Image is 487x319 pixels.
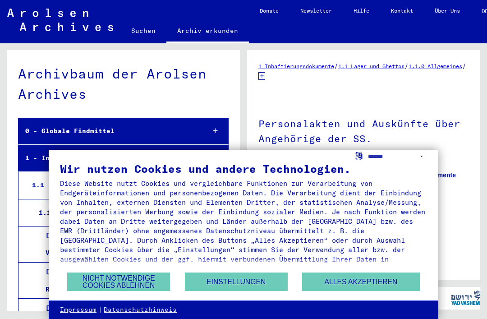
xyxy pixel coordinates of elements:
[18,122,198,140] div: 0 - Globale Findmittel
[60,179,427,273] div: Diese Website nutzt Cookies und vergleichbare Funktionen zur Verarbeitung von Endgeräteinformatio...
[60,305,96,314] a: Impressum
[449,287,483,309] img: yv_logo.png
[39,263,197,298] div: [TECHNICAL_ID] - Reichssicherheitshauptamt
[338,63,404,69] a: 1.1 Lager und Ghettos
[32,204,198,222] div: 1.1.0 - Allgemeines
[120,20,166,42] a: Suchen
[67,273,170,291] button: Nicht notwendige Cookies ablehnen
[302,273,419,291] button: Alles akzeptieren
[258,63,334,69] a: 1 Inhaftierungsdokumente
[368,150,427,163] select: Sprache auswählen
[334,62,338,70] span: /
[7,9,113,31] img: Arolsen_neg.svg
[104,305,177,314] a: Datenschutzhinweis
[354,151,363,160] label: Sprache auswählen
[404,62,409,70] span: /
[462,62,466,70] span: /
[39,227,197,262] div: [TECHNICAL_ID] - Wirtschafts- und Verwaltungs-Hauptamt
[166,20,249,43] a: Archiv erkunden
[60,163,427,174] div: Wir nutzen Cookies und andere Technologien.
[18,64,229,104] div: Archivbaum der Arolsen Archives
[409,63,462,69] a: 1.1.0 Allgemeines
[18,149,198,167] div: 1 - Inhaftierungsdokumente
[185,273,288,291] button: Einstellungen
[25,176,198,194] div: 1.1 - Lager und Ghettos
[258,103,469,157] h1: Personalakten und Auskünfte über Angehörige der SS.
